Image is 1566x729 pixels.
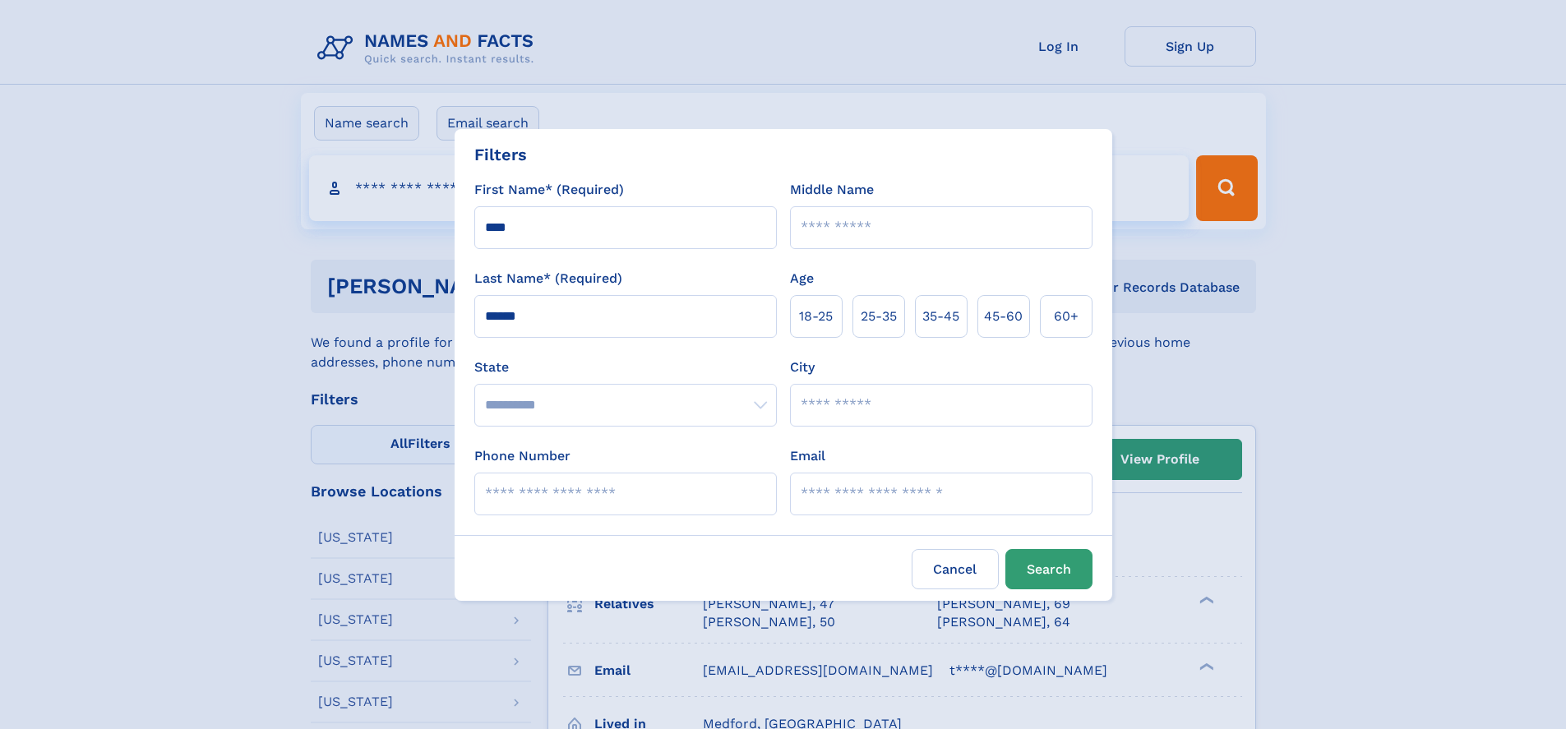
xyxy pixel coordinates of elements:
span: 35‑45 [922,307,959,326]
div: Filters [474,142,527,167]
label: Cancel [912,549,999,589]
span: 45‑60 [984,307,1023,326]
label: State [474,358,777,377]
label: First Name* (Required) [474,180,624,200]
label: Email [790,446,825,466]
label: City [790,358,815,377]
label: Phone Number [474,446,571,466]
label: Last Name* (Required) [474,269,622,288]
span: 60+ [1054,307,1079,326]
span: 25‑35 [861,307,897,326]
label: Middle Name [790,180,874,200]
label: Age [790,269,814,288]
button: Search [1005,549,1093,589]
span: 18‑25 [799,307,833,326]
